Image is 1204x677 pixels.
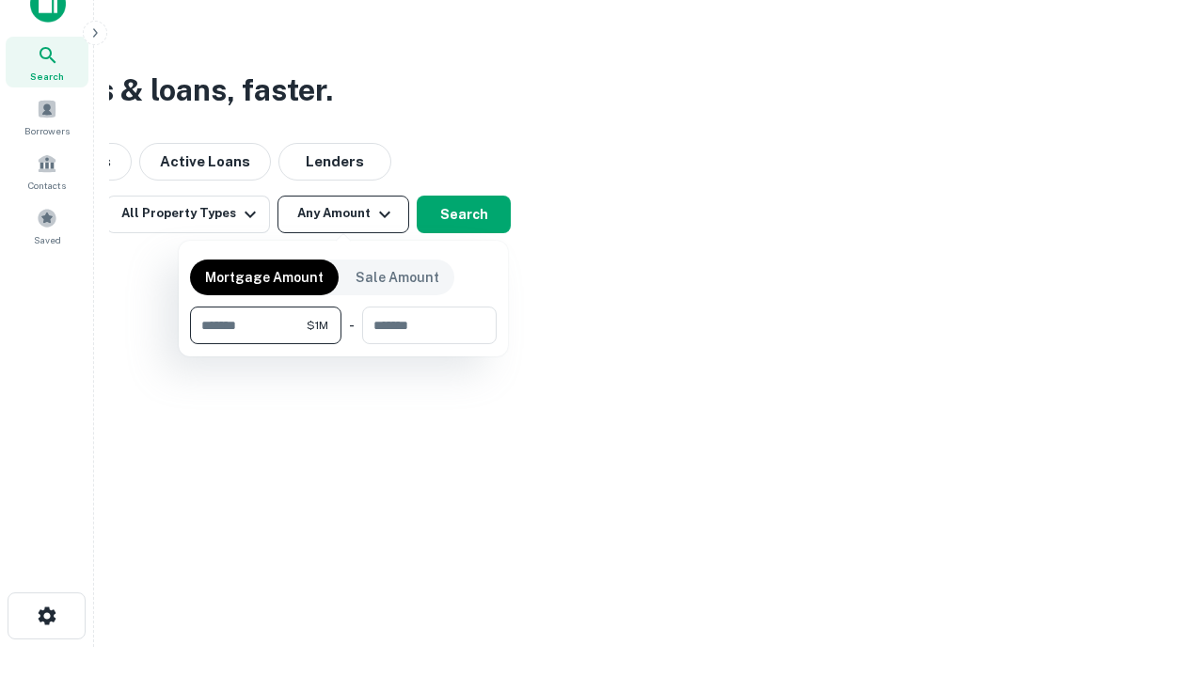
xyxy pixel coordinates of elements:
[1110,527,1204,617] iframe: Chat Widget
[349,307,355,344] div: -
[307,317,328,334] span: $1M
[205,267,324,288] p: Mortgage Amount
[356,267,439,288] p: Sale Amount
